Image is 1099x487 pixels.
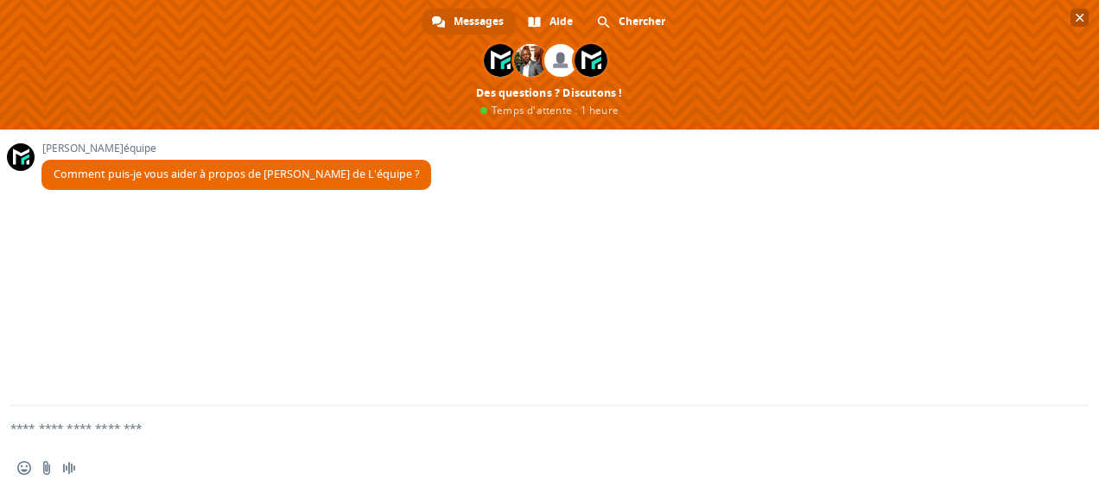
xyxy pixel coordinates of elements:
span: [PERSON_NAME]équipe [41,142,431,155]
span: Message audio [62,461,76,475]
span: Aide [549,9,573,35]
span: Comment puis-je vous aider à propos de [PERSON_NAME] de L'équipe ? [54,167,419,181]
span: Insérer un emoji [17,461,31,475]
span: Envoyer un fichier [40,461,54,475]
a: Chercher [587,9,677,35]
span: Messages [454,9,504,35]
a: Messages [422,9,516,35]
textarea: Entrez votre message... [10,406,1047,449]
a: Aide [518,9,585,35]
span: Chercher [619,9,665,35]
span: Fermer le chat [1070,9,1089,27]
